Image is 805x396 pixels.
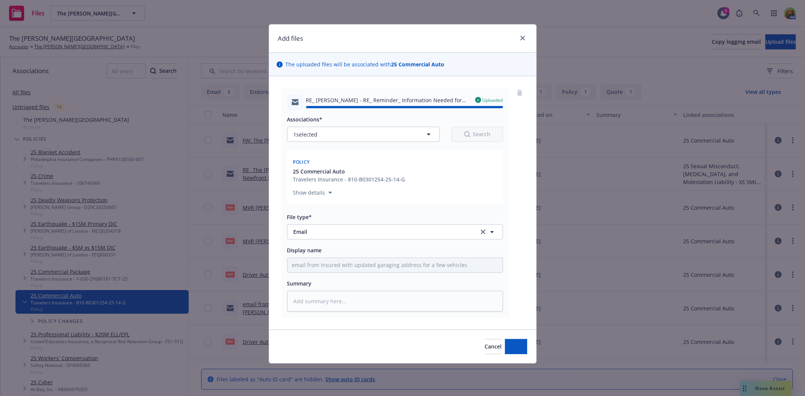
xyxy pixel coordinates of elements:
span: Policy [293,159,310,165]
strong: 25 Commercial Auto [391,61,445,68]
span: Email [294,228,468,236]
span: The uploaded files will be associated with [286,60,445,68]
a: remove [515,88,524,97]
span: Summary [287,280,312,287]
button: Emailclear selection [287,224,503,239]
span: Cancel [485,343,502,350]
button: Show details [290,188,335,197]
div: Travelers Insurance - 810-B0301254-25-14-G [293,175,405,183]
span: RE_ [PERSON_NAME] - RE_ Reminder_ Information Needed for Travelers Premium Audit.msg [306,96,469,104]
input: Add display name here... [288,258,503,272]
span: File type* [287,213,312,221]
a: close [518,34,527,43]
span: Associations* [287,116,323,123]
span: Display name [287,247,322,254]
button: Cancel [485,339,502,354]
button: 1selected [287,127,440,142]
h1: Add files [278,34,303,43]
button: Add files [505,339,527,354]
span: Uploaded [483,97,503,103]
span: Add files [505,343,527,350]
a: clear selection [479,227,488,236]
span: 1 selected [294,130,318,138]
button: 25 Commercial Auto [293,167,405,175]
span: 25 Commercial Auto [293,167,345,175]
